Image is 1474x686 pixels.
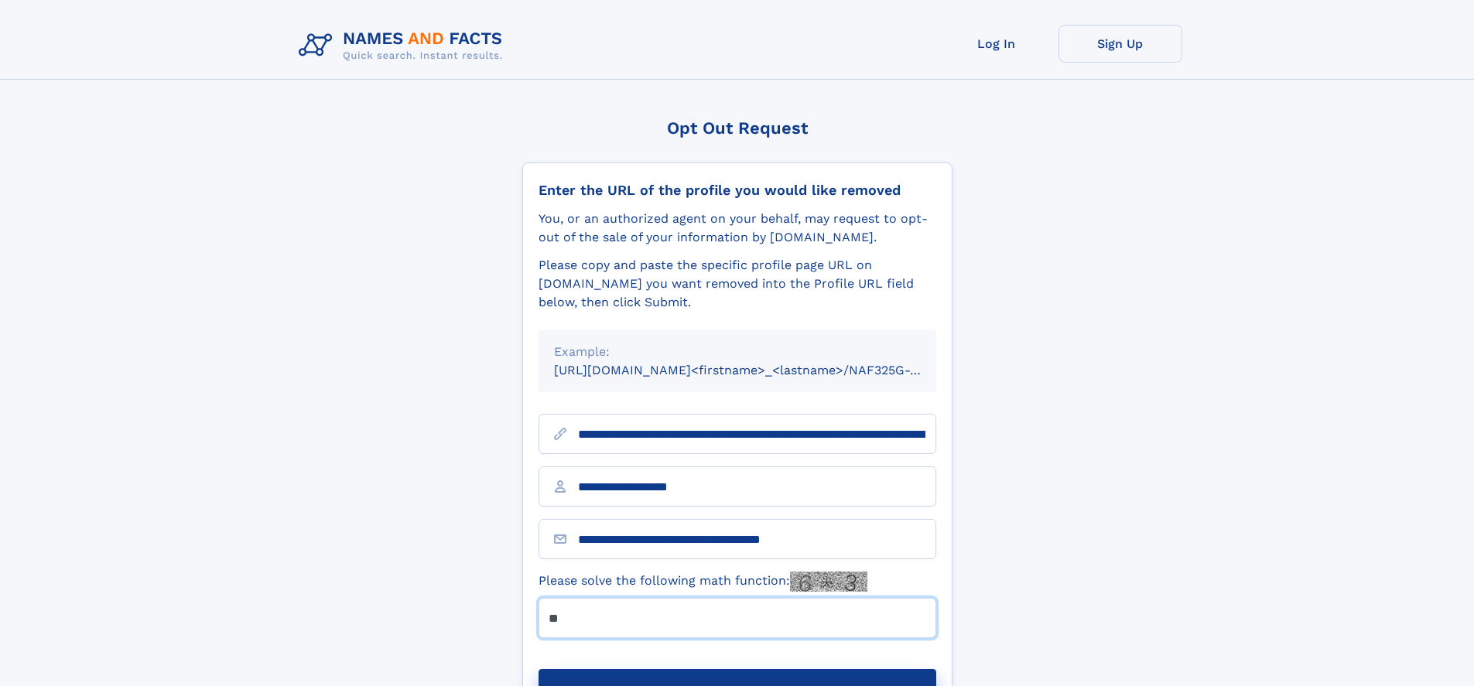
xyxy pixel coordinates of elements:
[522,118,952,138] div: Opt Out Request
[935,25,1058,63] a: Log In
[554,363,966,377] small: [URL][DOMAIN_NAME]<firstname>_<lastname>/NAF325G-xxxxxxxx
[554,343,921,361] div: Example:
[539,210,936,247] div: You, or an authorized agent on your behalf, may request to opt-out of the sale of your informatio...
[292,25,515,67] img: Logo Names and Facts
[539,182,936,199] div: Enter the URL of the profile you would like removed
[1058,25,1182,63] a: Sign Up
[539,572,867,592] label: Please solve the following math function:
[539,256,936,312] div: Please copy and paste the specific profile page URL on [DOMAIN_NAME] you want removed into the Pr...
